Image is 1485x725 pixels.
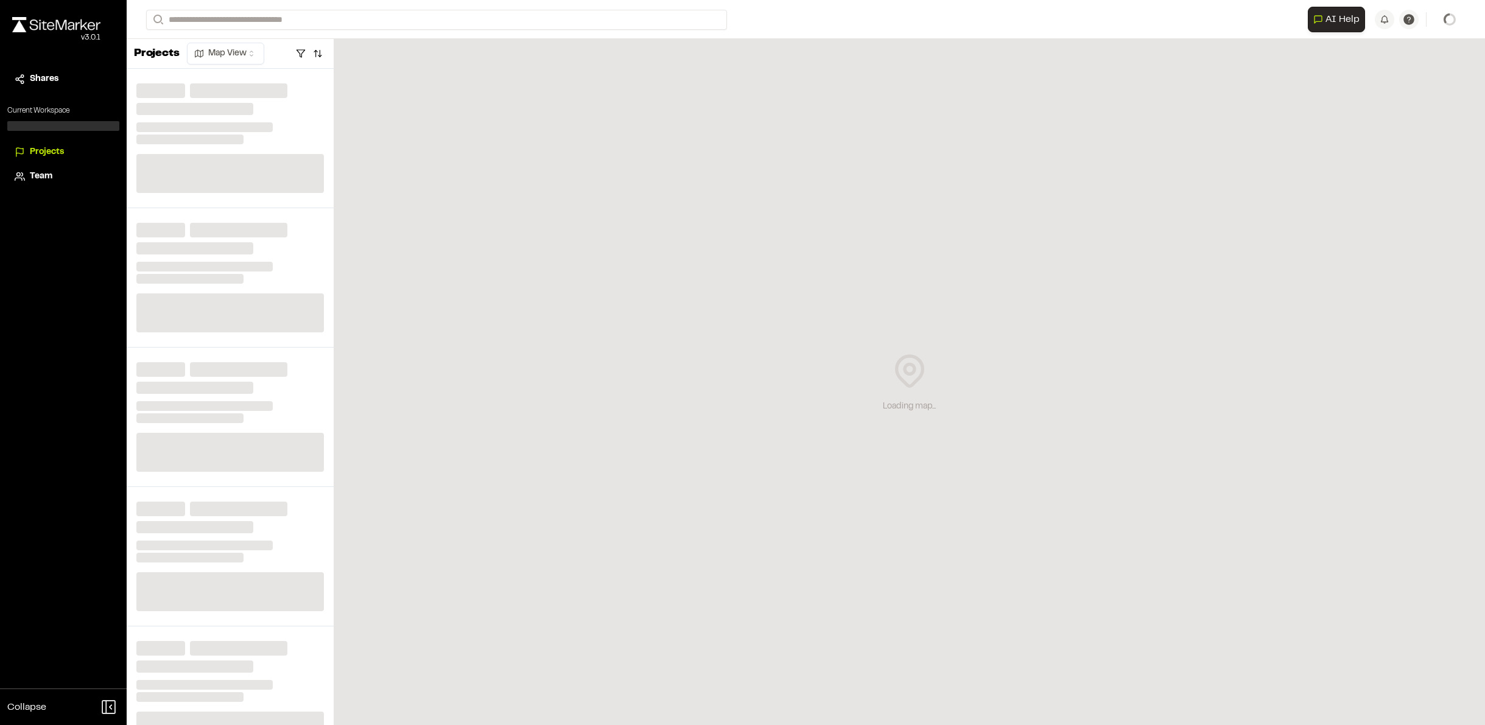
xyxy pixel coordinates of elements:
[146,10,168,30] button: Search
[1308,7,1365,32] button: Open AI Assistant
[12,32,100,43] div: Oh geez...please don't...
[30,145,64,159] span: Projects
[134,46,180,62] p: Projects
[1325,12,1360,27] span: AI Help
[30,72,58,86] span: Shares
[12,17,100,32] img: rebrand.png
[15,170,112,183] a: Team
[30,170,52,183] span: Team
[15,72,112,86] a: Shares
[15,145,112,159] a: Projects
[883,400,936,413] div: Loading map...
[7,105,119,116] p: Current Workspace
[1308,7,1370,32] div: Open AI Assistant
[7,700,46,715] span: Collapse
